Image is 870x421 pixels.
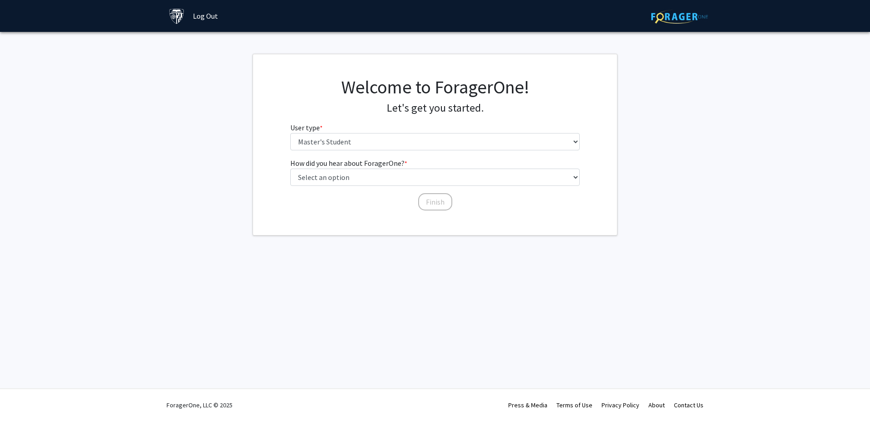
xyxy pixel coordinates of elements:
[167,389,233,421] div: ForagerOne, LLC © 2025
[602,401,639,409] a: Privacy Policy
[556,401,592,409] a: Terms of Use
[169,8,185,24] img: Johns Hopkins University Logo
[290,122,323,133] label: User type
[290,76,580,98] h1: Welcome to ForagerOne!
[674,401,703,409] a: Contact Us
[648,401,665,409] a: About
[651,10,708,24] img: ForagerOne Logo
[290,102,580,115] h4: Let's get you started.
[418,193,452,210] button: Finish
[508,401,547,409] a: Press & Media
[290,158,407,169] label: How did you hear about ForagerOne?
[7,380,39,414] iframe: Chat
